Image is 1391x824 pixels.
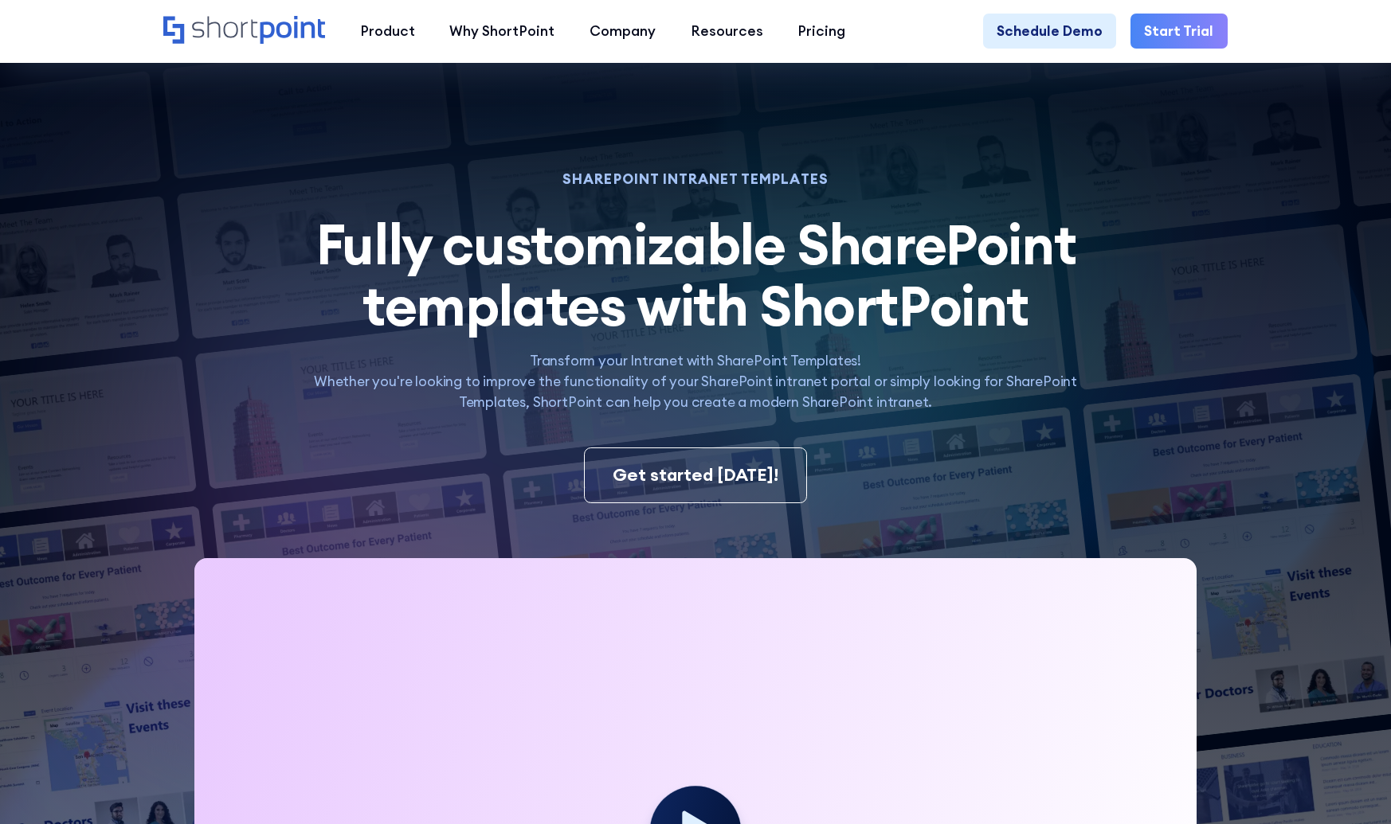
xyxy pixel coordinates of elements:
[797,21,845,41] div: Pricing
[983,14,1117,49] a: Schedule Demo
[1130,14,1228,49] a: Start Trial
[673,14,781,49] a: Resources
[343,14,433,49] a: Product
[288,174,1102,186] h1: SHAREPOINT INTRANET TEMPLATES
[360,21,415,41] div: Product
[613,462,778,488] div: Get started [DATE]!
[163,16,325,46] a: Home
[590,21,656,41] div: Company
[572,14,673,49] a: Company
[433,14,573,49] a: Why ShortPoint
[584,447,807,503] a: Get started [DATE]!
[315,209,1076,341] span: Fully customizable SharePoint templates with ShortPoint
[780,14,863,49] a: Pricing
[691,21,763,41] div: Resources
[1311,748,1391,824] iframe: Chat Widget
[449,21,554,41] div: Why ShortPoint
[288,350,1102,413] p: Transform your Intranet with SharePoint Templates! Whether you're looking to improve the function...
